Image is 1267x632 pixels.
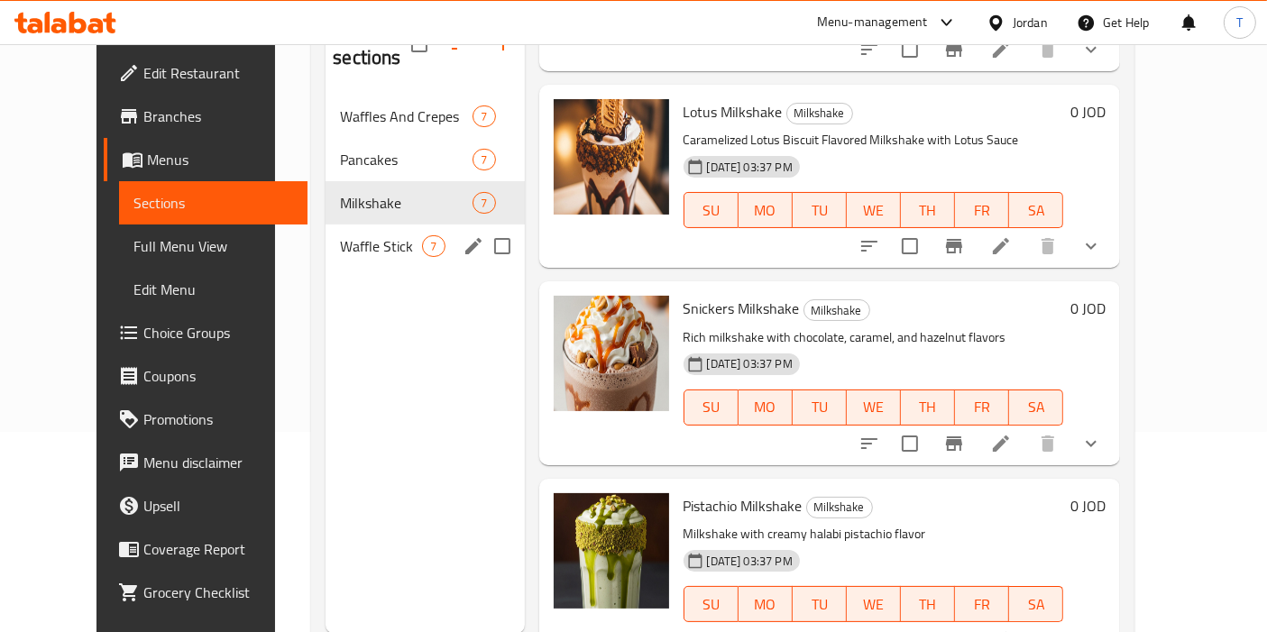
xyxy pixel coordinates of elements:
span: SA [1016,394,1056,420]
span: Choice Groups [143,322,294,343]
img: Snickers Milkshake [554,296,669,411]
h6: 0 JOD [1070,296,1106,321]
span: FR [962,197,1002,224]
span: Pistachio Milkshake [684,492,803,519]
nav: Menu sections [326,87,524,275]
div: Jordan [1013,13,1048,32]
span: 7 [473,195,494,212]
button: Branch-specific-item [932,224,976,268]
span: Upsell [143,495,294,517]
span: 7 [473,151,494,169]
button: delete [1026,224,1070,268]
button: TU [793,586,847,622]
span: TH [908,394,948,420]
div: items [473,192,495,214]
button: SU [684,192,739,228]
span: SA [1016,197,1056,224]
svg: Show Choices [1080,235,1102,257]
span: Menus [147,149,294,170]
span: SU [692,591,731,618]
span: WE [854,591,894,618]
img: Pistachio Milkshake [554,493,669,609]
span: Branches [143,105,294,127]
button: edit [460,233,487,260]
span: [DATE] 03:37 PM [700,355,800,372]
button: sort-choices [848,422,891,465]
a: Edit menu item [990,433,1012,454]
button: FR [955,389,1009,426]
h6: 0 JOD [1070,99,1106,124]
p: Milkshake with creamy halabi pistachio flavor [684,523,1064,545]
div: Milkshake7 [326,181,524,224]
button: TU [793,192,847,228]
button: MO [739,389,793,426]
span: FR [962,394,1002,420]
span: TH [908,591,948,618]
a: Branches [104,95,308,138]
div: Pancakes7 [326,138,524,181]
span: Promotions [143,408,294,430]
span: WE [854,197,894,224]
button: SA [1009,192,1063,228]
button: show more [1070,28,1113,71]
a: Full Menu View [119,224,308,268]
button: MO [739,586,793,622]
button: FR [955,586,1009,622]
span: MO [746,591,785,618]
div: Waffle Stick7edit [326,224,524,268]
span: Pancakes [340,149,473,170]
div: items [473,149,495,170]
div: Waffles And Crepes7 [326,95,524,138]
span: Milkshake [804,300,869,321]
svg: Show Choices [1080,39,1102,60]
div: Menu-management [817,12,928,33]
span: TU [800,591,840,618]
span: Snickers Milkshake [684,295,800,322]
button: SU [684,586,739,622]
a: Coupons [104,354,308,398]
button: WE [847,389,901,426]
span: MO [746,394,785,420]
a: Sections [119,181,308,224]
div: Milkshake [803,299,870,321]
span: T [1236,13,1243,32]
span: Coverage Report [143,538,294,560]
a: Edit Restaurant [104,51,308,95]
a: Menu disclaimer [104,441,308,484]
span: Milkshake [340,192,473,214]
button: SU [684,389,739,426]
span: Edit Restaurant [143,62,294,84]
span: WE [854,394,894,420]
a: Edit Menu [119,268,308,311]
span: FR [962,591,1002,618]
span: 7 [473,108,494,125]
span: Select to update [891,227,929,265]
button: MO [739,192,793,228]
span: Coupons [143,365,294,387]
span: SU [692,197,731,224]
span: Full Menu View [133,235,294,257]
button: Branch-specific-item [932,28,976,71]
button: TH [901,192,955,228]
span: Milkshake [787,103,852,124]
span: [DATE] 03:37 PM [700,553,800,570]
button: show more [1070,224,1113,268]
svg: Show Choices [1080,433,1102,454]
span: Waffles And Crepes [340,105,473,127]
div: Milkshake [806,497,873,518]
button: TH [901,586,955,622]
button: Branch-specific-item [932,422,976,465]
button: FR [955,192,1009,228]
a: Upsell [104,484,308,527]
a: Edit menu item [990,235,1012,257]
span: Lotus Milkshake [684,98,783,125]
button: sort-choices [848,28,891,71]
button: delete [1026,422,1070,465]
button: SA [1009,586,1063,622]
div: items [473,105,495,127]
a: Edit menu item [990,39,1012,60]
h6: 0 JOD [1070,493,1106,518]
